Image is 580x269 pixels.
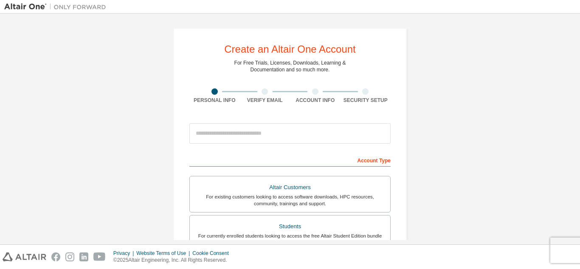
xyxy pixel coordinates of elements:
[113,257,234,264] p: © 2025 Altair Engineering, Inc. All Rights Reserved.
[113,250,136,257] div: Privacy
[189,153,391,167] div: Account Type
[234,59,346,73] div: For Free Trials, Licenses, Downloads, Learning & Documentation and so much more.
[195,181,385,193] div: Altair Customers
[65,252,74,261] img: instagram.svg
[195,221,385,232] div: Students
[3,252,46,261] img: altair_logo.svg
[195,193,385,207] div: For existing customers looking to access software downloads, HPC resources, community, trainings ...
[136,250,192,257] div: Website Terms of Use
[192,250,234,257] div: Cookie Consent
[4,3,110,11] img: Altair One
[51,252,60,261] img: facebook.svg
[195,232,385,246] div: For currently enrolled students looking to access the free Altair Student Edition bundle and all ...
[240,97,290,104] div: Verify Email
[79,252,88,261] img: linkedin.svg
[189,97,240,104] div: Personal Info
[93,252,106,261] img: youtube.svg
[224,44,356,54] div: Create an Altair One Account
[290,97,341,104] div: Account Info
[341,97,391,104] div: Security Setup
